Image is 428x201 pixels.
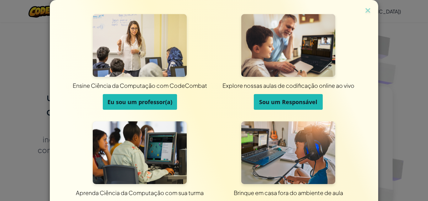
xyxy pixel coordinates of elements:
font: Sou um Responsável [259,98,317,106]
img: Para estudantes [93,121,187,184]
font: Explore nossas aulas de codificação online ao vivo [222,82,354,89]
img: Para os pais [241,14,335,77]
button: Eu sou um professor(a) [103,94,177,110]
font: Eu sou um professor(a) [107,98,172,106]
font: Aprenda Ciência da Computação com sua turma [76,189,204,196]
button: Sou um Responsável [254,94,323,110]
img: Para Educadores [93,14,187,77]
font: Ensine Ciência da Computação com CodeCombat [73,82,207,89]
font: Brinque em casa fora do ambiente de aula [234,189,343,196]
img: ícone de fechamento [364,6,372,16]
img: Para indivíduos [241,121,335,184]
